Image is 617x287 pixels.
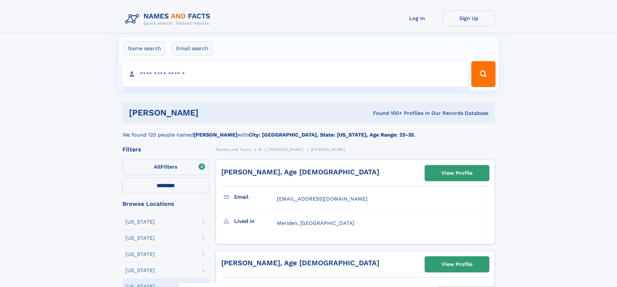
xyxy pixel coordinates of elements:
[441,166,473,181] div: View Profile
[125,219,155,225] div: [US_STATE]
[248,132,414,138] b: City: [GEOGRAPHIC_DATA], State: [US_STATE], Age Range: 25-35
[234,192,277,203] h3: Email
[194,132,237,138] b: [PERSON_NAME]
[124,42,165,55] label: Name search
[125,236,155,241] div: [US_STATE]
[221,168,379,176] a: [PERSON_NAME], Age [DEMOGRAPHIC_DATA]
[122,10,216,28] img: Logo Names and Facts
[154,164,161,170] span: All
[122,61,469,87] input: search input
[234,216,277,227] h3: Lived in
[172,42,212,55] label: Email search
[277,196,368,202] span: [EMAIL_ADDRESS][DOMAIN_NAME]
[391,10,443,26] a: Log In
[125,268,155,273] div: [US_STATE]
[125,252,155,257] div: [US_STATE]
[443,10,495,26] a: Sign Up
[221,259,379,267] a: [PERSON_NAME], Age [DEMOGRAPHIC_DATA]
[269,147,303,152] span: [PERSON_NAME]
[122,160,209,175] label: Filters
[122,123,495,139] div: We found 120 people named with .
[425,257,489,272] a: View Profile
[269,145,303,153] a: [PERSON_NAME]
[129,109,286,117] h1: [PERSON_NAME]
[122,201,209,207] div: Browse Locations
[258,145,261,153] a: B
[425,165,489,181] a: View Profile
[471,61,495,87] button: Search Button
[277,220,354,226] span: Meriden, [GEOGRAPHIC_DATA]
[122,147,209,152] div: Filters
[286,110,488,117] div: Found 100+ Profiles In Our Records Database
[311,147,345,152] span: [PERSON_NAME]
[258,147,261,152] span: B
[216,145,251,153] a: Names and Facts
[441,257,473,272] div: View Profile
